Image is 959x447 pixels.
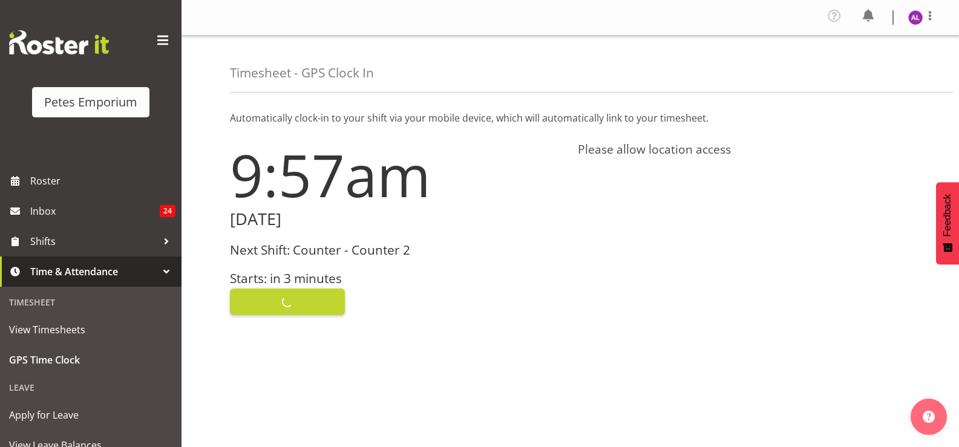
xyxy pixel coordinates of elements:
span: Inbox [30,202,160,220]
h3: Next Shift: Counter - Counter 2 [230,243,563,257]
span: View Timesheets [9,321,172,339]
img: abigail-lane11345.jpg [908,10,923,25]
a: GPS Time Clock [3,345,178,375]
img: Rosterit website logo [9,30,109,54]
h3: Starts: in 3 minutes [230,272,563,285]
p: Automatically clock-in to your shift via your mobile device, which will automatically link to you... [230,111,911,125]
h4: Please allow location access [578,142,911,157]
div: Leave [3,375,178,400]
span: Feedback [942,194,953,237]
button: Feedback - Show survey [936,182,959,264]
h1: 9:57am [230,142,563,207]
span: Roster [30,172,175,190]
span: GPS Time Clock [9,351,172,369]
span: 24 [160,205,175,217]
h4: Timesheet - GPS Clock In [230,66,374,80]
a: Apply for Leave [3,400,178,430]
span: Shifts [30,232,157,250]
img: help-xxl-2.png [923,411,935,423]
a: View Timesheets [3,315,178,345]
div: Timesheet [3,290,178,315]
h2: [DATE] [230,210,563,229]
span: Time & Attendance [30,263,157,281]
div: Petes Emporium [44,93,137,111]
span: Apply for Leave [9,406,172,424]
